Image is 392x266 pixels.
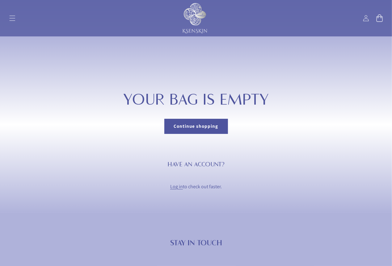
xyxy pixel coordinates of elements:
[9,85,383,115] h1: Your bag is empty
[9,182,383,191] p: to check out faster.
[165,119,228,134] a: Continue shopping
[9,149,383,180] h2: Have an account?
[6,11,19,25] summary: Menu
[170,182,183,191] a: Log in
[5,239,387,247] h2: stay in touch
[183,3,207,33] img: KSENSKIN White Logo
